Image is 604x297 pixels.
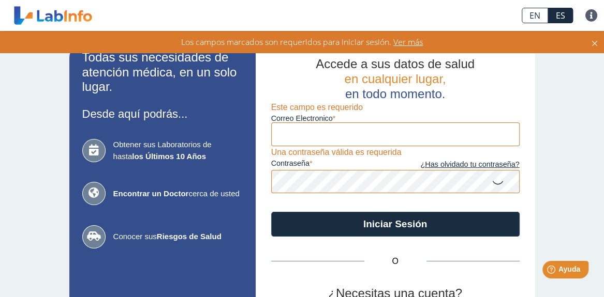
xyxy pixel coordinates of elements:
[391,36,423,48] span: Ver más
[82,107,243,120] h3: Desde aquí podrás...
[113,189,189,198] b: Encontrar un Doctor
[271,159,395,170] label: contraseña
[113,231,243,243] span: Conocer sus
[522,8,548,23] a: EN
[113,188,243,200] span: cerca de usted
[271,212,520,237] button: Iniciar Sesión
[157,232,222,241] b: Riesgos de Salud
[512,257,593,286] iframe: Help widget launcher
[271,103,363,112] span: Este campo es requerido
[181,36,391,48] span: Los campos marcados son requeridos para iniciar sesión.
[344,72,446,86] span: en cualquier lugar,
[113,139,243,162] span: Obtener sus Laboratorios de hasta
[316,57,475,71] span: Accede a sus datos de salud
[271,114,520,122] label: Correo Electronico
[364,255,426,268] span: O
[548,8,573,23] a: ES
[345,87,445,101] span: en todo momento.
[82,50,243,95] h2: Todas sus necesidades de atención médica, en un solo lugar.
[271,148,402,157] span: Una contraseña válida es requerida
[395,159,520,170] a: ¿Has olvidado tu contraseña?
[132,152,206,161] b: los Últimos 10 Años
